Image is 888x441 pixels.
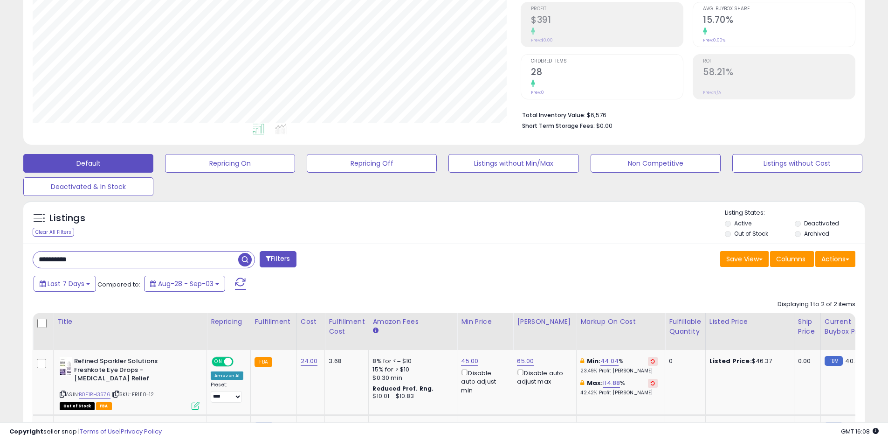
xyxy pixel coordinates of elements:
button: Non Competitive [591,154,721,173]
button: Columns [770,251,814,267]
div: Repricing [211,317,247,327]
label: Archived [804,230,829,238]
a: 44.04 [600,357,619,366]
h2: 15.70% [703,14,855,27]
div: $0.30 min [372,374,450,382]
div: Title [57,317,203,327]
span: 40.88 [845,357,862,365]
b: Reduced Prof. Rng. [372,385,434,392]
a: 65.00 [517,357,534,366]
label: Active [734,219,751,227]
div: Amazon Fees [372,317,453,327]
button: Default [23,154,153,173]
h2: 28 [531,67,683,79]
div: 3.68 [329,357,361,365]
p: 42.42% Profit [PERSON_NAME] [580,390,658,396]
div: 0.00 [798,357,813,365]
div: 0 [669,357,698,365]
span: Aug-28 - Sep-03 [158,279,213,288]
button: Deactivated & In Stock [23,177,153,196]
b: Min: [587,357,601,365]
div: Preset: [211,382,243,403]
p: Listing States: [725,209,865,217]
div: Ship Price [798,317,817,336]
span: $0.00 [596,121,613,130]
span: OFF [232,358,247,366]
a: Terms of Use [80,427,119,436]
button: Listings without Min/Max [448,154,578,173]
div: % [580,357,658,374]
div: Fulfillable Quantity [669,317,701,336]
th: The percentage added to the cost of goods (COGS) that forms the calculator for Min & Max prices. [577,313,665,350]
a: 114.88 [603,378,620,388]
button: Repricing On [165,154,295,173]
p: 23.49% Profit [PERSON_NAME] [580,368,658,374]
div: Fulfillment Cost [329,317,365,336]
b: Max: [587,378,603,387]
div: [PERSON_NAME] [517,317,572,327]
small: Prev: 0 [531,90,544,95]
div: Clear All Filters [33,228,74,237]
button: Actions [815,251,855,267]
div: Disable auto adjust max [517,368,569,386]
div: Min Price [461,317,509,327]
strong: Copyright [9,427,43,436]
small: FBM [825,356,843,366]
button: Filters [260,251,296,267]
span: ROI [703,59,855,64]
div: Fulfillment [255,317,292,327]
span: Avg. Buybox Share [703,7,855,12]
span: Columns [776,254,805,264]
span: Last 7 Days [48,279,84,288]
b: Refined Sparkler Solutions Freshkote Eye Drops -[MEDICAL_DATA] Relief [74,357,187,385]
a: Privacy Policy [121,427,162,436]
span: All listings that are currently out of stock and unavailable for purchase on Amazon [60,402,95,410]
h2: $391 [531,14,683,27]
div: 8% for <= $10 [372,357,450,365]
div: Markup on Cost [580,317,661,327]
small: Amazon Fees. [372,327,378,335]
b: Short Term Storage Fees: [522,122,595,130]
small: Prev: $0.00 [531,37,553,43]
div: Displaying 1 to 2 of 2 items [778,300,855,309]
div: % [580,379,658,396]
div: $46.37 [709,357,787,365]
button: Last 7 Days [34,276,96,292]
button: Repricing Off [307,154,437,173]
a: B0F1RH3S76 [79,391,110,399]
div: ASIN: [60,357,200,409]
div: $10.01 - $10.83 [372,392,450,400]
span: Profit [531,7,683,12]
div: seller snap | | [9,427,162,436]
span: FBA [96,402,112,410]
h2: 58.21% [703,67,855,79]
b: Total Inventory Value: [522,111,585,119]
li: $6,576 [522,109,848,120]
img: 41Hsv1RCzEL._SL40_.jpg [60,357,72,376]
div: Listed Price [709,317,790,327]
label: Deactivated [804,219,839,227]
div: 15% for > $10 [372,365,450,374]
span: 2025-09-11 16:08 GMT [841,427,879,436]
span: Compared to: [97,280,140,289]
button: Aug-28 - Sep-03 [144,276,225,292]
small: Prev: 0.00% [703,37,725,43]
span: | SKU: FR1110-12 [112,391,154,398]
b: Listed Price: [709,357,752,365]
button: Save View [720,251,769,267]
div: Current Buybox Price [825,317,873,336]
div: Cost [301,317,321,327]
small: Prev: N/A [703,90,721,95]
small: FBA [255,357,272,367]
h5: Listings [49,212,85,225]
div: Amazon AI [211,371,243,380]
button: Listings without Cost [732,154,862,173]
a: 45.00 [461,357,478,366]
span: Ordered Items [531,59,683,64]
div: Disable auto adjust min [461,368,506,395]
span: ON [213,358,224,366]
a: 24.00 [301,357,318,366]
label: Out of Stock [734,230,768,238]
